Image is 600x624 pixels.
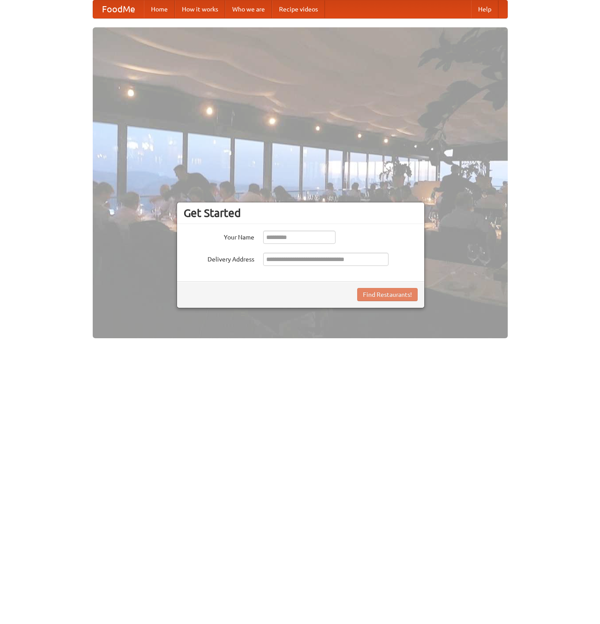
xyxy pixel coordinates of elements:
[175,0,225,18] a: How it works
[272,0,325,18] a: Recipe videos
[357,288,418,301] button: Find Restaurants!
[471,0,498,18] a: Help
[184,206,418,220] h3: Get Started
[144,0,175,18] a: Home
[225,0,272,18] a: Who we are
[93,0,144,18] a: FoodMe
[184,231,254,242] label: Your Name
[184,253,254,264] label: Delivery Address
